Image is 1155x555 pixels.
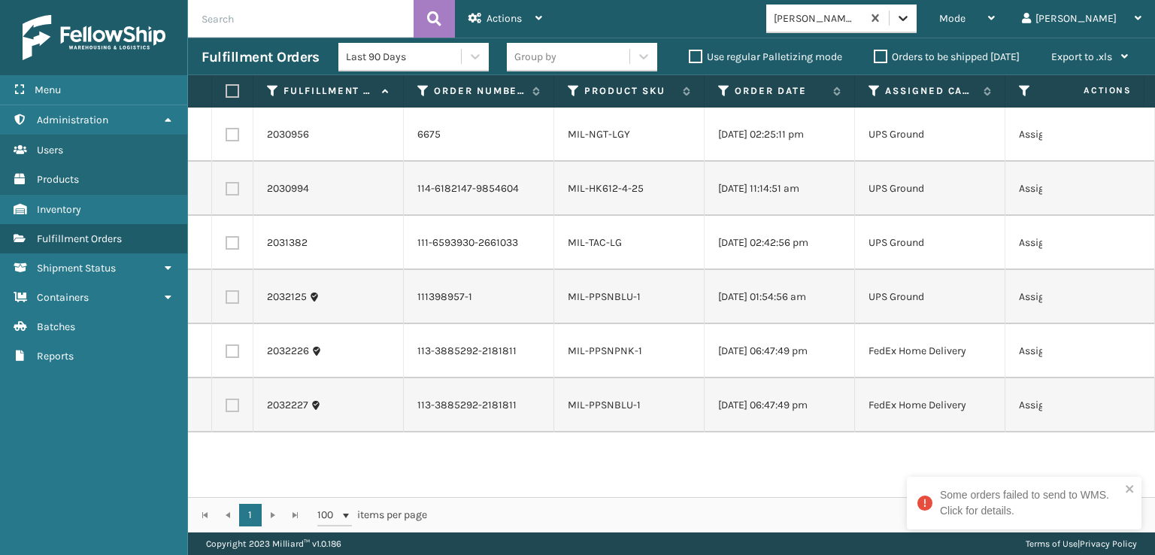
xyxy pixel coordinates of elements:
[317,508,340,523] span: 100
[487,12,522,25] span: Actions
[1051,50,1112,63] span: Export to .xls
[774,11,863,26] div: [PERSON_NAME] Brands
[568,344,642,357] a: MIL-PPSNPNK-1
[568,182,644,195] a: MIL-HK612-4-25
[1036,78,1141,103] span: Actions
[283,84,374,98] label: Fulfillment Order Id
[705,324,855,378] td: [DATE] 06:47:49 pm
[35,83,61,96] span: Menu
[404,216,554,270] td: 111-6593930-2661033
[37,144,63,156] span: Users
[705,270,855,324] td: [DATE] 01:54:56 am
[37,114,108,126] span: Administration
[584,84,675,98] label: Product SKU
[940,487,1120,519] div: Some orders failed to send to WMS. Click for details.
[855,108,1005,162] td: UPS Ground
[404,378,554,432] td: 113-3885292-2181811
[855,270,1005,324] td: UPS Ground
[37,291,89,304] span: Containers
[514,49,556,65] div: Group by
[885,84,976,98] label: Assigned Carrier Service
[23,15,165,60] img: logo
[202,48,319,66] h3: Fulfillment Orders
[37,232,122,245] span: Fulfillment Orders
[1125,483,1135,497] button: close
[239,504,262,526] a: 1
[568,399,641,411] a: MIL-PPSNBLU-1
[568,128,630,141] a: MIL-NGT-LGY
[404,162,554,216] td: 114-6182147-9854604
[705,378,855,432] td: [DATE] 06:47:49 pm
[317,504,427,526] span: items per page
[874,50,1020,63] label: Orders to be shipped [DATE]
[346,49,462,65] div: Last 90 Days
[855,216,1005,270] td: UPS Ground
[267,181,309,196] a: 2030994
[267,235,308,250] a: 2031382
[37,173,79,186] span: Products
[448,508,1138,523] div: 1 - 6 of 6 items
[267,344,309,359] a: 2032226
[705,162,855,216] td: [DATE] 11:14:51 am
[939,12,966,25] span: Mode
[206,532,341,555] p: Copyright 2023 Milliard™ v 1.0.186
[267,127,309,142] a: 2030956
[705,216,855,270] td: [DATE] 02:42:56 pm
[37,262,116,274] span: Shipment Status
[568,290,641,303] a: MIL-PPSNBLU-1
[37,203,81,216] span: Inventory
[267,290,307,305] a: 2032125
[434,84,525,98] label: Order Number
[37,350,74,362] span: Reports
[689,50,842,63] label: Use regular Palletizing mode
[404,270,554,324] td: 111398957-1
[735,84,826,98] label: Order Date
[37,320,75,333] span: Batches
[267,398,308,413] a: 2032227
[855,162,1005,216] td: UPS Ground
[404,324,554,378] td: 113-3885292-2181811
[705,108,855,162] td: [DATE] 02:25:11 pm
[855,378,1005,432] td: FedEx Home Delivery
[404,108,554,162] td: 6675
[568,236,622,249] a: MIL-TAC-LG
[855,324,1005,378] td: FedEx Home Delivery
